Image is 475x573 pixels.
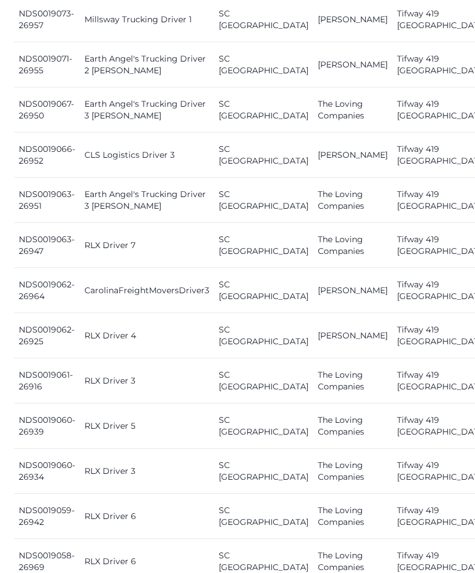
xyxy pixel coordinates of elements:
td: SC [GEOGRAPHIC_DATA] [214,178,313,223]
td: NDS0019071-26955 [14,42,80,87]
td: NDS0019063-26947 [14,223,80,268]
td: NDS0019062-26925 [14,313,80,358]
td: [PERSON_NAME] [313,313,392,358]
td: The Loving Companies [313,178,392,223]
td: SC [GEOGRAPHIC_DATA] [214,404,313,449]
td: NDS0019059-26942 [14,494,80,539]
td: SC [GEOGRAPHIC_DATA] [214,449,313,494]
td: SC [GEOGRAPHIC_DATA] [214,42,313,87]
td: SC [GEOGRAPHIC_DATA] [214,313,313,358]
td: SC [GEOGRAPHIC_DATA] [214,133,313,178]
td: NDS0019066-26952 [14,133,80,178]
td: NDS0019060-26939 [14,404,80,449]
td: RLX Driver 3 [80,449,214,494]
td: RLX Driver 5 [80,404,214,449]
td: SC [GEOGRAPHIC_DATA] [214,223,313,268]
td: Earth Angel's Trucking Driver 3 [PERSON_NAME] [80,178,214,223]
td: RLX Driver 3 [80,358,214,404]
td: NDS0019062-26964 [14,268,80,313]
td: SC [GEOGRAPHIC_DATA] [214,358,313,404]
td: RLX Driver 7 [80,223,214,268]
td: The Loving Companies [313,494,392,539]
td: SC [GEOGRAPHIC_DATA] [214,494,313,539]
td: SC [GEOGRAPHIC_DATA] [214,268,313,313]
td: Earth Angel's Trucking Driver 3 [PERSON_NAME] [80,87,214,133]
td: The Loving Companies [313,223,392,268]
td: SC [GEOGRAPHIC_DATA] [214,87,313,133]
td: CarolinaFreightMoversDriver3 [80,268,214,313]
td: NDS0019067-26950 [14,87,80,133]
td: The Loving Companies [313,449,392,494]
td: CLS Logistics Driver 3 [80,133,214,178]
td: [PERSON_NAME] [313,42,392,87]
td: The Loving Companies [313,404,392,449]
td: The Loving Companies [313,358,392,404]
td: [PERSON_NAME] [313,268,392,313]
td: The Loving Companies [313,87,392,133]
td: NDS0019063-26951 [14,178,80,223]
td: NDS0019060-26934 [14,449,80,494]
td: Earth Angel's Trucking Driver 2 [PERSON_NAME] [80,42,214,87]
td: [PERSON_NAME] [313,133,392,178]
td: RLX Driver 6 [80,494,214,539]
td: RLX Driver 4 [80,313,214,358]
td: NDS0019061-26916 [14,358,80,404]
